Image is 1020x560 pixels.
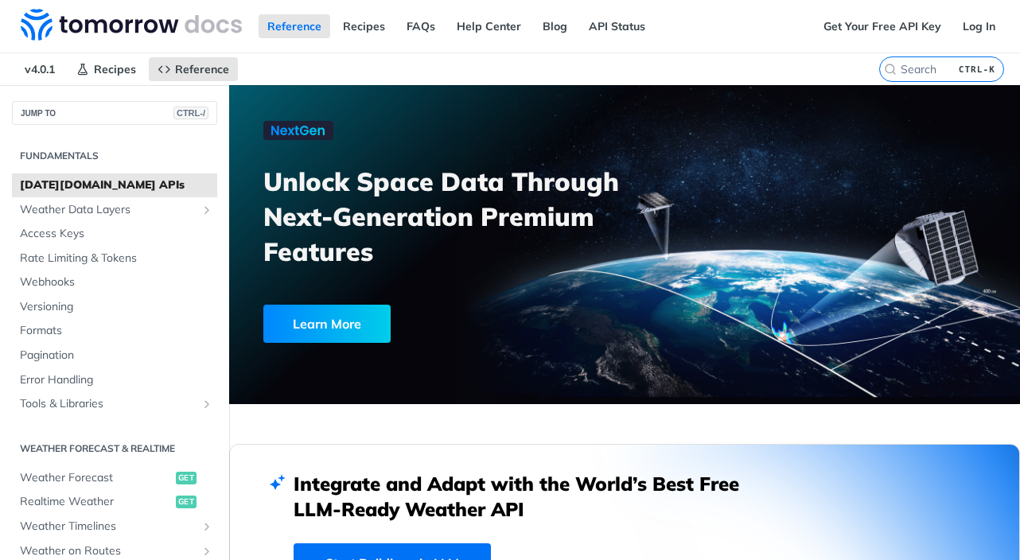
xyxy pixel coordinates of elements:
[12,149,217,163] h2: Fundamentals
[263,164,642,269] h3: Unlock Space Data Through Next-Generation Premium Features
[173,107,208,119] span: CTRL-/
[149,57,238,81] a: Reference
[12,392,217,416] a: Tools & LibrariesShow subpages for Tools & Libraries
[20,177,213,193] span: [DATE][DOMAIN_NAME] APIs
[12,270,217,294] a: Webhooks
[12,319,217,343] a: Formats
[68,57,145,81] a: Recipes
[12,295,217,319] a: Versioning
[200,398,213,410] button: Show subpages for Tools & Libraries
[884,63,897,76] svg: Search
[20,372,213,388] span: Error Handling
[20,519,197,535] span: Weather Timelines
[263,305,566,343] a: Learn More
[294,471,763,522] h2: Integrate and Adapt with the World’s Best Free LLM-Ready Weather API
[12,344,217,367] a: Pagination
[12,368,217,392] a: Error Handling
[12,101,217,125] button: JUMP TOCTRL-/
[815,14,950,38] a: Get Your Free API Key
[12,441,217,456] h2: Weather Forecast & realtime
[954,14,1004,38] a: Log In
[12,198,217,222] a: Weather Data LayersShow subpages for Weather Data Layers
[448,14,530,38] a: Help Center
[955,61,999,77] kbd: CTRL-K
[20,226,213,242] span: Access Keys
[176,472,197,484] span: get
[20,494,172,510] span: Realtime Weather
[20,470,172,486] span: Weather Forecast
[12,247,217,270] a: Rate Limiting & Tokens
[534,14,576,38] a: Blog
[20,348,213,364] span: Pagination
[175,62,229,76] span: Reference
[259,14,330,38] a: Reference
[334,14,394,38] a: Recipes
[263,305,391,343] div: Learn More
[398,14,444,38] a: FAQs
[20,274,213,290] span: Webhooks
[176,496,197,508] span: get
[94,62,136,76] span: Recipes
[12,515,217,539] a: Weather TimelinesShow subpages for Weather Timelines
[12,466,217,490] a: Weather Forecastget
[12,173,217,197] a: [DATE][DOMAIN_NAME] APIs
[20,543,197,559] span: Weather on Routes
[20,323,213,339] span: Formats
[580,14,654,38] a: API Status
[12,222,217,246] a: Access Keys
[200,520,213,533] button: Show subpages for Weather Timelines
[263,121,333,140] img: NextGen
[200,545,213,558] button: Show subpages for Weather on Routes
[20,299,213,315] span: Versioning
[200,204,213,216] button: Show subpages for Weather Data Layers
[20,251,213,266] span: Rate Limiting & Tokens
[21,9,242,41] img: Tomorrow.io Weather API Docs
[20,202,197,218] span: Weather Data Layers
[16,57,64,81] span: v4.0.1
[12,490,217,514] a: Realtime Weatherget
[20,396,197,412] span: Tools & Libraries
